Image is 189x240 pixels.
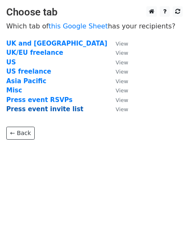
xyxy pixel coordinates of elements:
a: UK and [GEOGRAPHIC_DATA] [6,40,107,47]
a: ← Back [6,127,35,140]
small: View [116,97,128,103]
small: View [116,78,128,84]
a: Press event invite list [6,105,84,113]
small: View [116,106,128,112]
small: View [116,41,128,47]
a: View [107,96,128,104]
a: View [107,77,128,85]
a: US freelance [6,68,51,75]
a: UK/EU freelance [6,49,63,56]
a: Press event RSVPs [6,96,72,104]
small: View [116,50,128,56]
a: View [107,40,128,47]
p: Which tab of has your recipients? [6,22,183,31]
a: Misc [6,87,22,94]
h3: Choose tab [6,6,183,18]
a: View [107,59,128,66]
a: this Google Sheet [49,22,108,30]
a: View [107,68,128,75]
a: US [6,59,16,66]
small: View [116,87,128,94]
small: View [116,69,128,75]
a: Asia Pacific [6,77,46,85]
a: View [107,87,128,94]
a: View [107,49,128,56]
small: View [116,59,128,66]
a: View [107,105,128,113]
iframe: Chat Widget [147,200,189,240]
